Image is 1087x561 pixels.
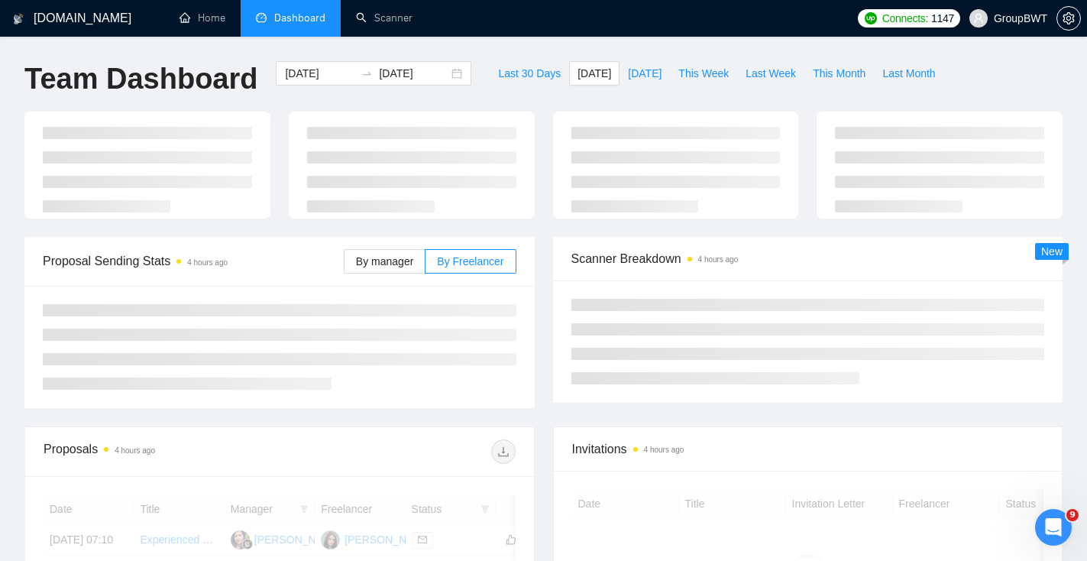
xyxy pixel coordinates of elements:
input: End date [379,65,448,82]
button: Last 30 Days [490,61,569,86]
h1: Team Dashboard [24,61,257,97]
span: Last Month [882,65,935,82]
span: setting [1057,12,1080,24]
span: user [973,13,984,24]
a: homeHome [180,11,225,24]
iframe: Intercom live chat [1035,509,1072,546]
span: This Week [678,65,729,82]
span: 1147 [931,10,954,27]
span: Connects: [882,10,928,27]
span: swap-right [361,67,373,79]
button: setting [1056,6,1081,31]
time: 4 hours ago [187,258,228,267]
a: searchScanner [356,11,412,24]
button: Last Month [874,61,943,86]
img: logo [13,7,24,31]
button: This Month [804,61,874,86]
span: By manager [356,255,413,268]
span: [DATE] [577,65,611,82]
span: Invitations [572,439,1044,459]
span: Last 30 Days [498,65,561,82]
span: Scanner Breakdown [571,249,1045,268]
a: setting [1056,12,1081,24]
div: Proposals [44,439,280,464]
span: New [1041,245,1063,258]
span: Proposal Sending Stats [43,251,344,271]
button: This Week [670,61,737,86]
span: to [361,67,373,79]
img: upwork-logo.png [865,12,877,24]
span: dashboard [256,12,267,23]
button: [DATE] [569,61,620,86]
span: Dashboard [274,11,325,24]
button: [DATE] [620,61,670,86]
span: This Month [813,65,865,82]
span: Last Week [746,65,796,82]
button: Last Week [737,61,804,86]
input: Start date [285,65,354,82]
span: 9 [1066,509,1079,521]
span: [DATE] [628,65,662,82]
time: 4 hours ago [644,446,684,454]
span: By Freelancer [437,255,503,268]
time: 4 hours ago [115,446,155,455]
time: 4 hours ago [698,255,739,264]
